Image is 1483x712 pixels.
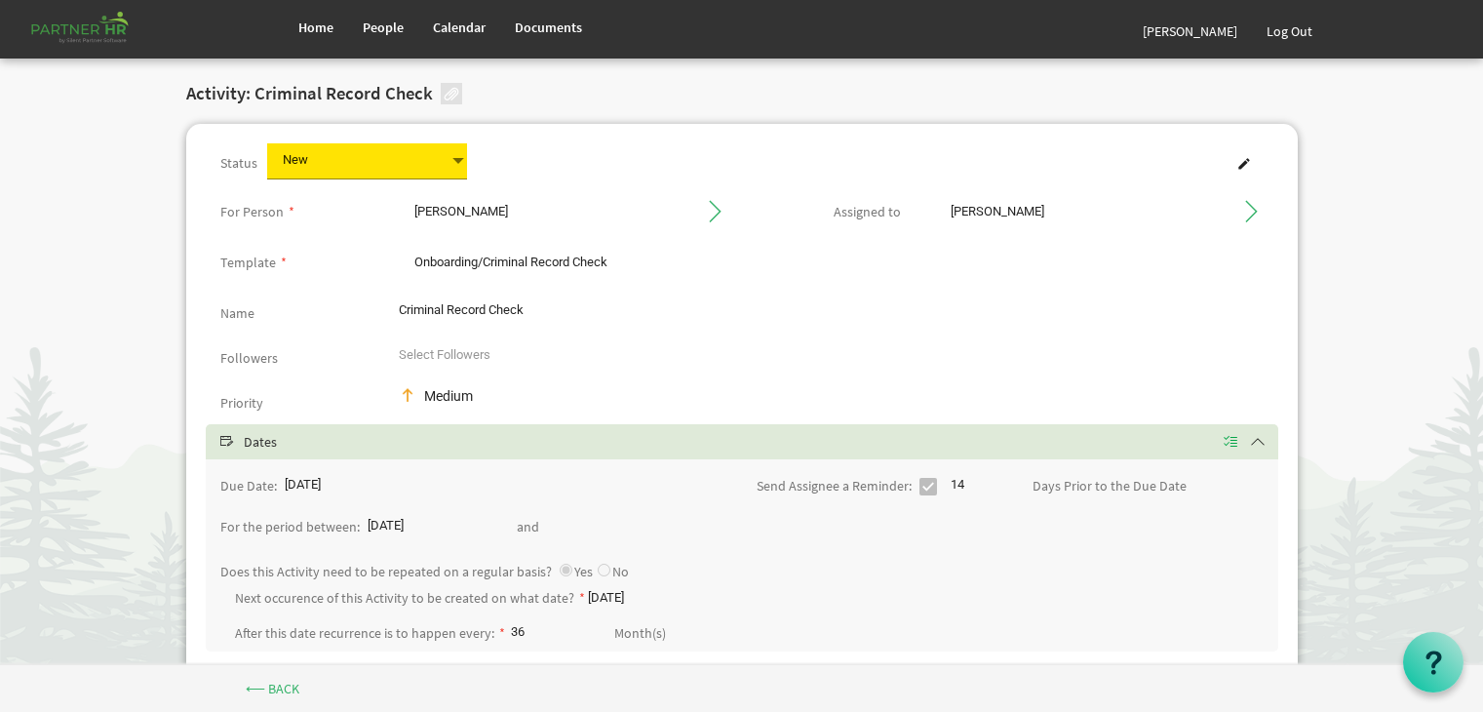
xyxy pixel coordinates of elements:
[1225,149,1264,178] a: Edit Activity
[220,396,263,411] label: Priority
[363,19,404,36] span: People
[220,520,360,534] label: For the period between:
[220,205,284,219] label: This is the person that the activity is about
[704,200,722,218] span: Go to Person's profile
[216,671,329,706] a: ⟵ Back
[220,565,552,579] label: Does this Activity need to be repeated on a regular basis?
[220,435,234,449] span: Select
[235,626,494,641] label: After this date recurrence is to happen every:
[1033,479,1187,494] label: Days Prior to the Due Date
[235,591,574,606] label: Next occurence of this Activity to be created on what date?
[220,156,257,171] label: Status
[186,84,433,104] h2: Activity: Criminal Record Check
[515,19,582,36] span: Documents
[399,386,424,404] img: priority-med.png
[834,205,901,219] label: This is the person assigned to work on the activity
[614,626,666,641] label: Month(s)
[1252,4,1327,59] a: Log Out
[1240,200,1258,218] span: Go to Person's profile
[612,565,629,579] label: No
[298,19,333,36] span: Home
[757,479,912,494] label: Send Assignee a Reminder:
[517,520,539,534] label: and
[399,386,545,407] div: Medium
[220,434,1293,450] h5: Dates
[220,256,276,270] label: Template
[220,306,254,321] label: Name
[220,479,277,494] label: Due Date:
[574,565,593,579] label: Yes
[1128,4,1252,59] a: [PERSON_NAME]
[220,351,278,366] label: Followers
[433,19,486,36] span: Calendar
